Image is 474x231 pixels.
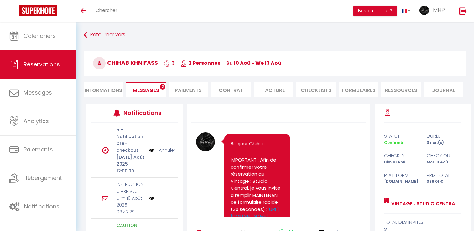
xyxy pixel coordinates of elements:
[149,147,154,154] img: NO IMAGE
[123,106,160,120] h3: Notifications
[149,196,154,201] img: NO IMAGE
[419,6,429,15] img: ...
[380,179,423,185] div: [DOMAIN_NAME]
[433,6,445,14] span: MHP
[353,6,397,16] button: Besoin d'aide ?
[23,117,49,125] span: Analytics
[133,87,159,94] span: Messages
[164,59,175,67] span: 3
[117,195,145,215] p: Dim 10 Août 2025 08:42:29
[448,205,474,231] iframe: LiveChat chat widget
[380,159,423,165] div: Dim 10 Aoû
[296,82,336,97] li: CHECKLISTS
[93,59,158,67] span: Chihab Khnifass
[23,146,53,153] span: Paiements
[23,32,56,40] span: Calendriers
[181,59,220,67] span: 2 Personnes
[211,82,251,97] li: Contrat
[19,5,57,16] img: Super Booking
[84,82,123,97] li: Informations
[459,7,467,15] img: logout
[23,89,52,96] span: Messages
[96,7,117,13] span: Chercher
[196,132,215,151] img: 1749712543935.jpg
[117,154,145,174] p: [DATE] Août 2025 12:00:00
[23,174,62,182] span: Hébergement
[117,126,145,154] p: 5 - Notification pre-checkout
[117,181,145,195] p: INSTRUCTION D'ARRIVEE
[160,84,165,90] span: 2
[384,140,403,145] span: Confirmé
[254,82,293,97] li: Facture
[159,147,175,154] a: Annuler
[380,172,423,179] div: Plateforme
[380,132,423,140] div: statut
[231,140,284,147] p: Bonjour Chihab,
[384,218,461,226] div: total des invités
[389,200,457,208] a: Vintage : Studio Central
[380,152,423,159] div: check in
[23,60,60,68] span: Réservations
[169,82,208,97] li: Paiements
[423,132,465,140] div: durée
[226,59,281,67] span: Su 10 Aoû - We 13 Aoû
[423,140,465,146] div: 3 nuit(s)
[84,29,466,41] a: Retourner vers
[381,82,421,97] li: Ressources
[423,152,465,159] div: check out
[231,206,279,220] a: [URL][DOMAIN_NAME]
[24,203,60,210] span: Notifications
[423,179,465,185] div: 398.01 €
[423,159,465,165] div: Mer 13 Aoû
[423,172,465,179] div: Prix total
[424,82,463,97] li: Journal
[231,157,284,220] p: IMPORTANT : Afin de confirmer votre réservation au Vintage : Studio Central, je vous invite à rem...
[339,82,378,97] li: FORMULAIRES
